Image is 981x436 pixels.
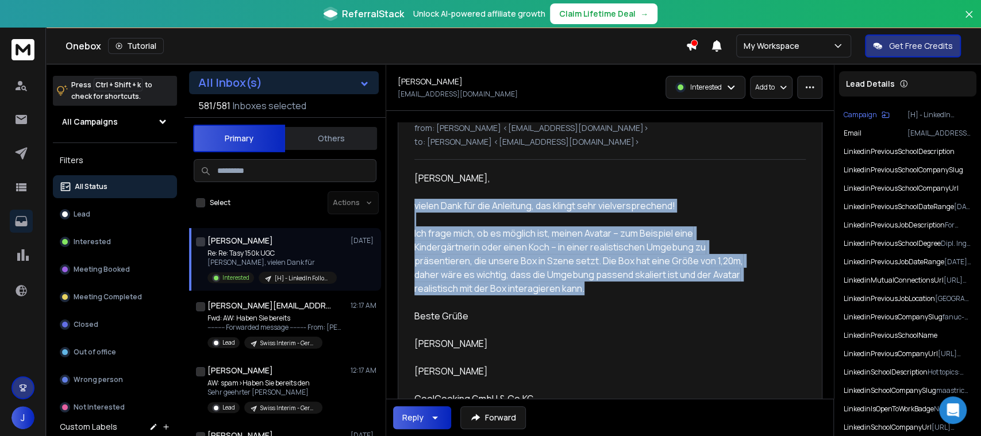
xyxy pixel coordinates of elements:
h1: All Inbox(s) [198,77,262,88]
label: Select [210,198,230,207]
button: Lead [53,203,177,226]
p: linkedinPreviousCompanySlug [844,312,942,322]
p: Press to check for shortcuts. [71,79,152,102]
h1: [PERSON_NAME] [207,365,273,376]
h3: Inboxes selected [233,99,306,113]
p: Lead Details [846,78,895,90]
span: 581 / 581 [198,99,230,113]
button: Campaign [844,110,890,119]
p: [H] - LinkedIn FollowUp V1 [907,110,972,119]
p: 12:17 AM [351,366,376,375]
button: Claim Lifetime Deal→ [550,3,657,24]
button: Get Free Credits [865,34,961,57]
p: Interested [222,273,249,282]
p: linkedinMutualConnectionsUrl [844,276,944,285]
p: Lead [222,338,235,347]
h1: [PERSON_NAME] [398,76,463,87]
p: maastricht-school-of-management- [936,386,972,395]
h3: Filters [53,152,177,168]
button: Not Interested [53,396,177,419]
p: linkedinPreviousSchoolName [844,331,937,340]
p: 12:17 AM [351,301,376,310]
h1: [PERSON_NAME][EMAIL_ADDRESS][DOMAIN_NAME] [207,300,334,311]
p: Interested [690,83,722,92]
p: Meeting Booked [74,265,130,274]
p: Email [844,129,861,138]
p: linkedinPreviousSchoolDateRange [844,202,954,211]
p: Fwd: AW: Haben Sie bereits [207,314,345,323]
p: Swiss Interim - German [260,339,316,348]
button: J [11,406,34,429]
p: [URL][DOMAIN_NAME] [938,349,972,358]
span: → [640,8,648,20]
p: Sehr geehrter [PERSON_NAME] [207,388,322,397]
span: CoolCooking GmbH & Co. [414,392,522,405]
button: All Status [53,175,177,198]
div: [PERSON_NAME] [414,337,750,350]
p: linkedinIsOpenToWorkBadge [844,404,934,414]
p: [URL][DOMAIN_NAME] [944,276,972,285]
p: [GEOGRAPHIC_DATA], [GEOGRAPHIC_DATA] [935,294,972,303]
button: Tutorial [108,38,164,54]
p: Lead [222,403,235,412]
div: [PERSON_NAME], [414,171,750,185]
p: [DATE] - [DATE] [954,202,972,211]
p: Wrong person [74,375,123,384]
p: Re: Re: Tasy 150k UGC [207,249,337,258]
p: KG [414,392,750,406]
p: [EMAIL_ADDRESS][DOMAIN_NAME] [907,129,972,138]
p: My Workspace [744,40,804,52]
button: Primary [193,125,285,152]
h1: All Campaigns [62,116,118,128]
h1: [PERSON_NAME] [207,235,273,246]
p: Hot topics: Sustainability, leadership, international business, change management, M&A, global st... [928,368,972,377]
span: Ctrl + Shift + k [94,78,143,91]
div: vielen Dank für die Anleitung, das klingt sehr vielversprechend! [414,199,750,213]
p: linkedinPreviousSchoolCompanySlug [844,165,963,175]
p: linkedinSchoolCompanySlug [844,386,936,395]
button: All Campaigns [53,110,177,133]
p: to: [PERSON_NAME] <[EMAIL_ADDRESS][DOMAIN_NAME]> [414,136,806,148]
button: Close banner [961,7,976,34]
button: Reply [393,406,451,429]
div: Beste Grüße [414,309,750,323]
h3: Custom Labels [60,421,117,433]
p: [URL][DOMAIN_NAME] [932,423,972,432]
p: [DATE] [351,236,376,245]
div: Onebox [66,38,686,54]
p: No [934,404,972,414]
button: Wrong person [53,368,177,391]
p: Dipl. Ing. (BA) [941,239,972,248]
p: Unlock AI-powered affiliate growth [413,8,545,20]
p: Meeting Completed [74,292,142,302]
p: Closed [74,320,98,329]
p: from: [PERSON_NAME] <[EMAIL_ADDRESS][DOMAIN_NAME]> [414,122,806,134]
button: All Inbox(s) [189,71,379,94]
p: ---------- Forwarded message --------- From: [PERSON_NAME] [207,323,345,332]
div: Open Intercom Messenger [939,396,967,424]
p: linkedinPreviousSchoolDegree [844,239,941,248]
p: Get Free Credits [889,40,953,52]
p: linkedinPreviousJobDescription [844,221,945,230]
p: [PERSON_NAME], vielen Dank für [207,258,337,267]
p: linkedinPreviousCompanyUrl [844,349,938,358]
button: Meeting Completed [53,285,177,308]
p: [DATE] - [DATE] [944,257,972,267]
span: [PERSON_NAME] [414,365,488,377]
p: Out of office [74,348,116,357]
p: linkedinPreviousSchoolCompanyUrl [844,184,959,193]
div: Reply [402,412,424,423]
p: linkedinSchoolDescription [844,368,928,377]
button: Meeting Booked [53,258,177,281]
p: linkedinPreviousJobLocation [844,294,935,303]
p: Add to [755,83,775,92]
p: Not Interested [74,403,125,412]
div: Ich frage mich, ob es möglich ist, meinen Avatar – zum Beispiel eine Kindergärtnerin oder einen K... [414,226,750,295]
p: Interested [74,237,111,246]
button: Closed [53,313,177,336]
button: Out of office [53,341,177,364]
button: Interested [53,230,177,253]
p: linkedinSchoolCompanyUrl [844,423,932,432]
